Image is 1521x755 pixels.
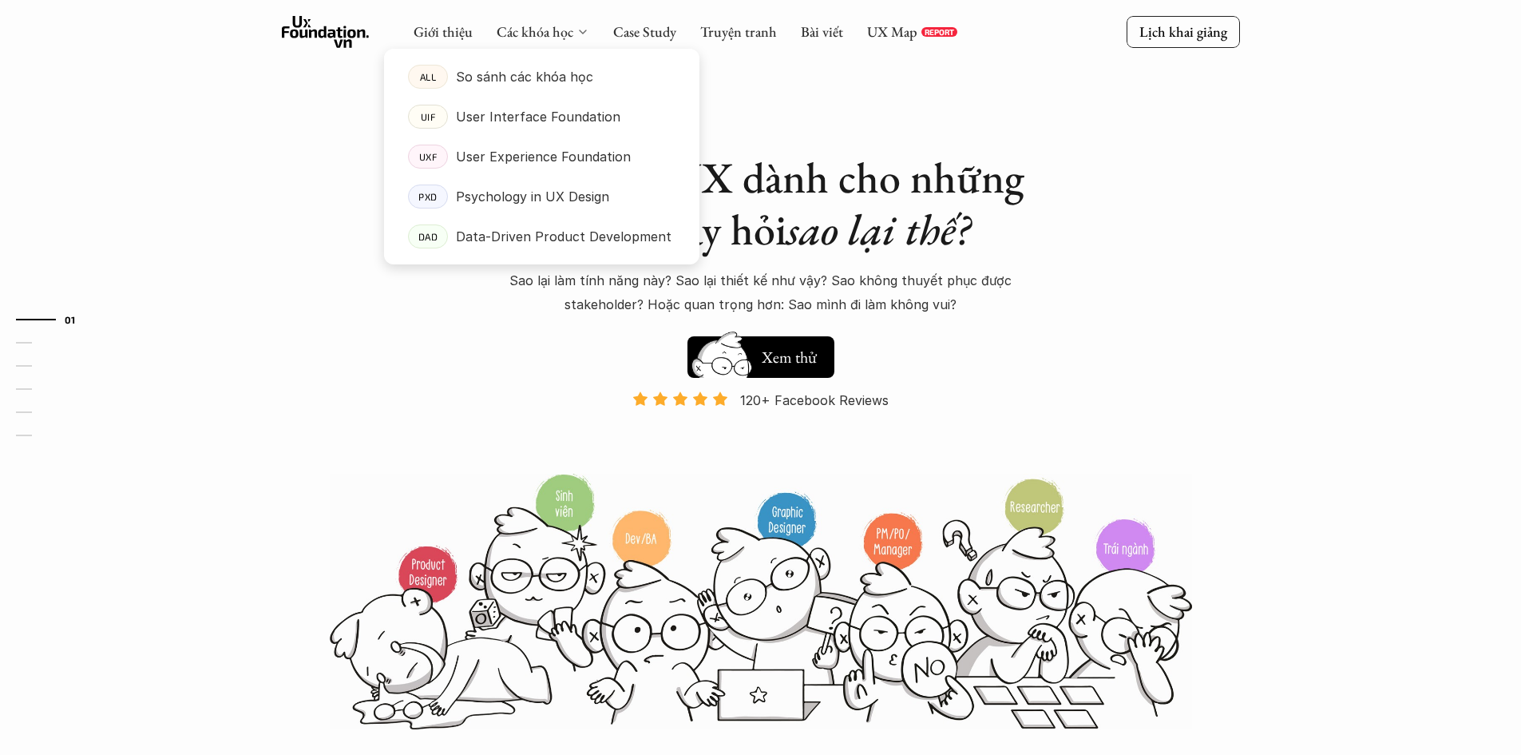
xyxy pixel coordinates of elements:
[1139,22,1227,41] p: Lịch khai giảng
[65,314,76,325] strong: 01
[456,105,620,129] p: User Interface Foundation
[481,268,1040,317] p: Sao lại làm tính năng này? Sao lại thiết kế như vậy? Sao không thuyết phục được stakeholder? Hoặc...
[456,145,631,169] p: User Experience Foundation
[419,71,436,82] p: ALL
[687,328,834,378] a: Xem thử
[759,346,818,368] h5: Xem thử
[456,225,671,248] p: Data-Driven Product Development
[420,111,435,122] p: UIF
[456,65,593,89] p: So sánh các khóa học
[801,22,843,41] a: Bài viết
[1127,16,1240,47] a: Lịch khai giảng
[786,201,970,257] em: sao lại thế?
[619,391,903,471] a: 120+ Facebook Reviews
[497,22,573,41] a: Các khóa học
[925,27,954,37] p: REPORT
[867,22,917,41] a: UX Map
[418,191,438,202] p: PXD
[481,152,1040,256] h1: Khóa học UX dành cho những người hay hỏi
[414,22,473,41] a: Giới thiệu
[613,22,676,41] a: Case Study
[16,310,92,329] a: 01
[700,22,777,41] a: Truyện tranh
[384,177,699,217] a: PXDPsychology in UX Design
[456,185,609,209] p: Psychology in UX Design
[418,231,438,242] p: DAD
[384,97,699,137] a: UIFUser Interface Foundation
[384,137,699,177] a: UXFUser Experience Foundation
[384,57,699,97] a: ALLSo sánh các khóa học
[384,217,699,256] a: DADData-Driven Product Development
[418,151,437,162] p: UXF
[740,388,889,412] p: 120+ Facebook Reviews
